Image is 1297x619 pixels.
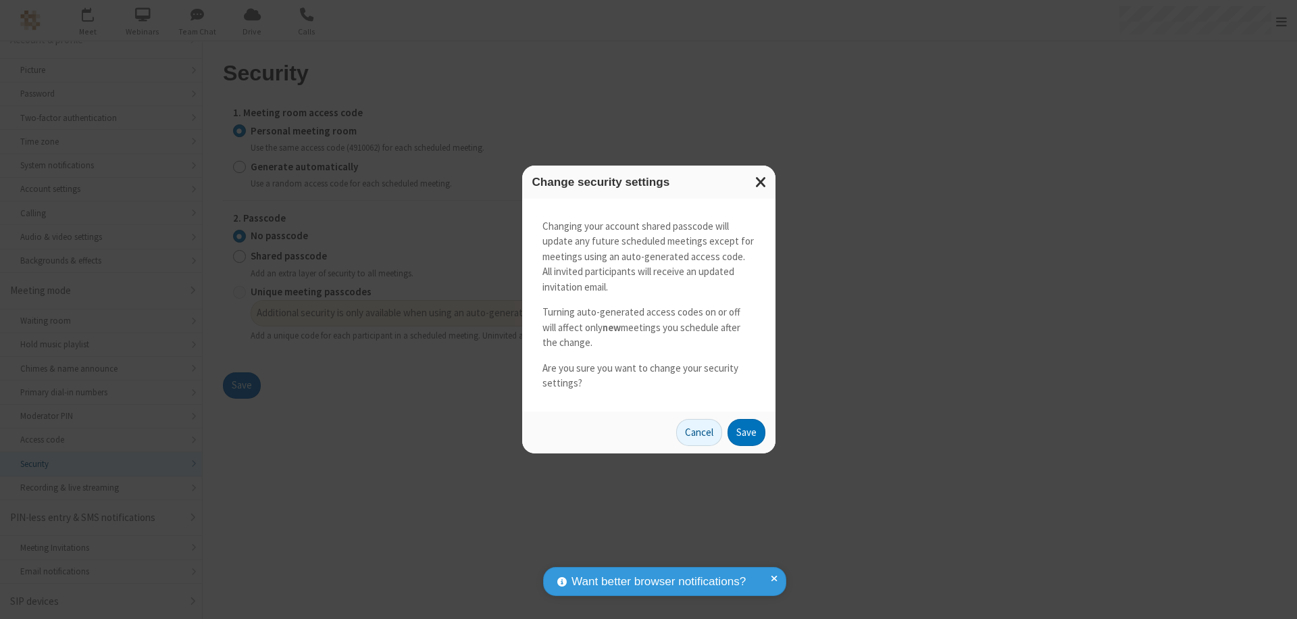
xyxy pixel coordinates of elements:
button: Close modal [747,166,775,199]
p: Turning auto-generated access codes on or off will affect only meetings you schedule after the ch... [542,305,755,351]
strong: new [603,321,621,334]
p: Are you sure you want to change your security settings? [542,361,755,391]
button: Cancel [676,419,722,446]
h3: Change security settings [532,176,765,189]
p: Changing your account shared passcode will update any future scheduled meetings except for meetin... [542,219,755,295]
span: Want better browser notifications? [571,573,746,591]
button: Save [728,419,765,446]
